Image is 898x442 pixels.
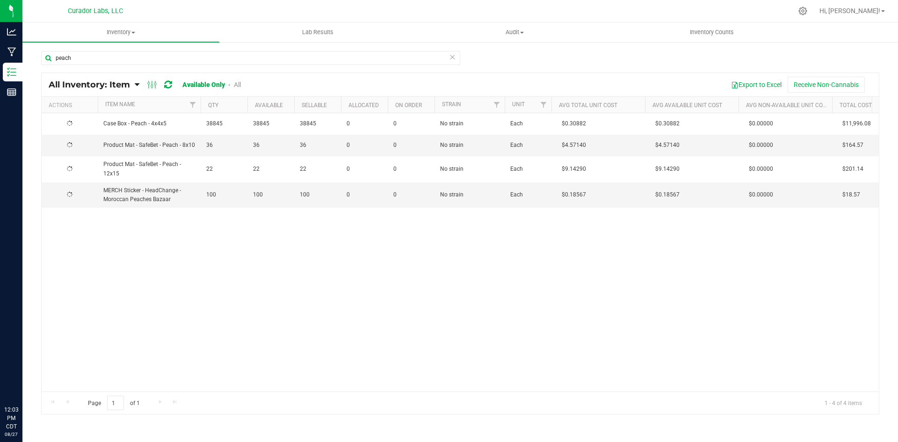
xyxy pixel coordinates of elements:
a: On Order [395,102,422,109]
span: $4.57140 [557,138,591,152]
span: Clear [449,51,456,63]
input: 1 [107,396,124,410]
span: $0.18567 [651,188,684,202]
span: Case Box - Peach - 4x4x5 [103,119,195,128]
a: Avg Total Unit Cost [559,102,617,109]
div: Manage settings [797,7,809,15]
span: 0 [347,165,382,174]
span: 38845 [206,119,242,128]
inline-svg: Inventory [7,67,16,77]
span: $0.00000 [744,188,778,202]
span: 22 [253,165,289,174]
span: 0 [347,119,382,128]
span: 100 [253,190,289,199]
a: Lab Results [219,22,416,42]
span: Curador Labs, LLC [68,7,123,15]
span: Inventory [22,28,219,36]
span: $18.57 [838,188,865,202]
a: Total Cost [840,102,872,109]
a: Allocated [348,102,379,109]
a: All Inventory: Item [49,80,135,90]
a: Strain [442,101,461,108]
span: No strain [440,119,499,128]
a: Filter [489,97,505,113]
a: Avg Available Unit Cost [652,102,722,109]
span: 36 [300,141,335,150]
span: 36 [206,141,242,150]
span: 100 [206,190,242,199]
input: Search Item Name, Retail Display Name, SKU, Part Number... [41,51,460,65]
span: $201.14 [838,162,868,176]
p: 08/27 [4,431,18,438]
span: Each [510,141,546,150]
span: 0 [393,141,429,150]
a: Unit [512,101,525,108]
span: $0.30882 [557,117,591,130]
p: 12:03 PM CDT [4,406,18,431]
span: 36 [253,141,289,150]
span: 1 - 4 of 4 items [817,396,869,410]
span: $4.57140 [651,138,684,152]
span: Audit [417,28,613,36]
a: Filter [185,97,201,113]
a: Sellable [302,102,327,109]
span: 38845 [300,119,335,128]
button: Export to Excel [725,77,788,93]
span: 0 [347,141,382,150]
span: 22 [300,165,335,174]
span: MERCH Sticker - HeadChange - Moroccan Peaches Bazaar [103,186,195,204]
a: Available Only [182,81,225,88]
span: 38845 [253,119,289,128]
span: Product Mat - SafeBet - Peach - 8x10 [103,141,195,150]
a: Available [255,102,283,109]
span: $0.00000 [744,117,778,130]
span: 100 [300,190,335,199]
span: $164.57 [838,138,868,152]
a: Item Name [105,101,135,108]
span: All Inventory: Item [49,80,130,90]
button: Receive Non-Cannabis [788,77,865,93]
a: Audit [416,22,613,42]
span: $0.00000 [744,138,778,152]
span: No strain [440,165,499,174]
inline-svg: Analytics [7,27,16,36]
span: $11,996.08 [838,117,876,130]
span: Each [510,119,546,128]
a: Qty [208,102,218,109]
span: Hi, [PERSON_NAME]! [819,7,880,14]
span: No strain [440,190,499,199]
inline-svg: Reports [7,87,16,97]
span: Each [510,165,546,174]
span: $0.30882 [651,117,684,130]
span: $0.00000 [744,162,778,176]
span: 0 [393,165,429,174]
span: Each [510,190,546,199]
span: 0 [393,119,429,128]
span: $9.14290 [651,162,684,176]
a: All [234,81,241,88]
span: Inventory Counts [677,28,746,36]
span: No strain [440,141,499,150]
div: Actions [49,102,94,109]
a: Inventory Counts [614,22,811,42]
span: 22 [206,165,242,174]
span: $9.14290 [557,162,591,176]
span: Page of 1 [80,396,147,410]
span: Lab Results [290,28,346,36]
span: 0 [393,190,429,199]
span: 0 [347,190,382,199]
span: Product Mat - SafeBet - Peach - 12x15 [103,160,195,178]
a: Avg Non-Available Unit Cost [746,102,829,109]
inline-svg: Manufacturing [7,47,16,57]
a: Inventory [22,22,219,42]
span: $0.18567 [557,188,591,202]
a: Filter [536,97,551,113]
